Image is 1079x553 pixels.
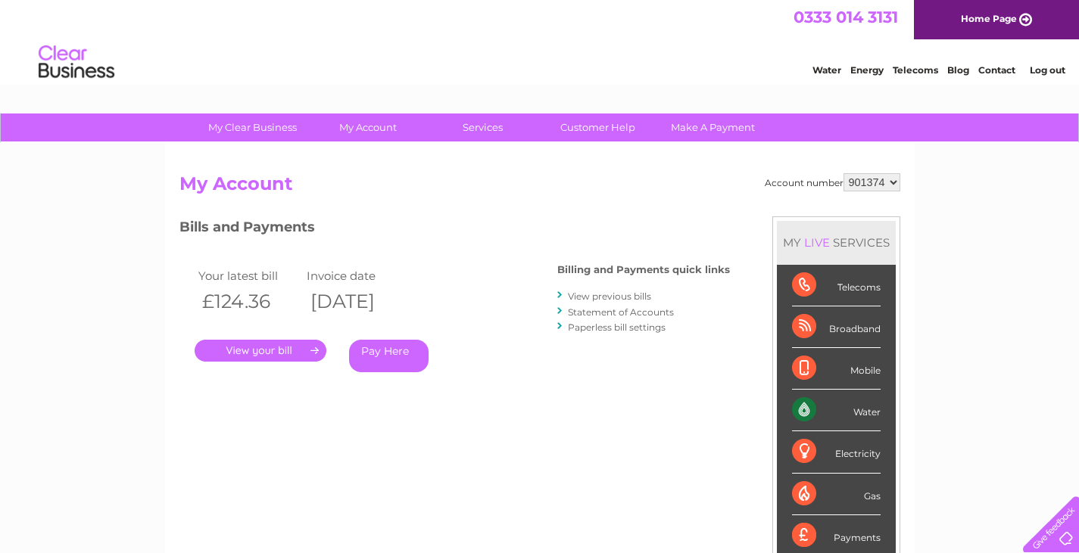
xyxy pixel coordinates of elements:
h2: My Account [179,173,900,202]
a: Water [812,64,841,76]
a: View previous bills [568,290,651,302]
a: Customer Help [535,113,660,141]
div: Gas [792,474,881,515]
a: My Clear Business [190,113,315,141]
a: Log out [1030,64,1065,76]
div: Electricity [792,431,881,473]
h3: Bills and Payments [179,216,730,243]
td: Invoice date [303,266,412,286]
a: Telecoms [893,64,938,76]
a: Paperless bill settings [568,322,666,333]
a: Contact [978,64,1015,76]
div: MY SERVICES [777,221,896,264]
div: Telecoms [792,265,881,306]
div: Broadband [792,306,881,348]
a: Services [420,113,545,141]
td: Your latest bill [195,266,304,286]
a: 0333 014 3131 [794,8,898,26]
div: Clear Business is a trading name of Verastar Limited (registered in [GEOGRAPHIC_DATA] No. 3667643... [182,8,898,73]
th: [DATE] [303,286,412,317]
div: LIVE [801,235,833,250]
img: logo.png [38,39,115,85]
div: Account number [765,173,900,191]
a: Make A Payment [650,113,775,141]
th: £124.36 [195,286,304,317]
h4: Billing and Payments quick links [557,264,730,275]
a: Pay Here [349,340,429,372]
a: Blog [947,64,969,76]
div: Water [792,390,881,431]
a: Energy [850,64,884,76]
a: . [195,340,326,362]
a: My Account [305,113,430,141]
div: Mobile [792,348,881,390]
a: Statement of Accounts [568,306,674,318]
